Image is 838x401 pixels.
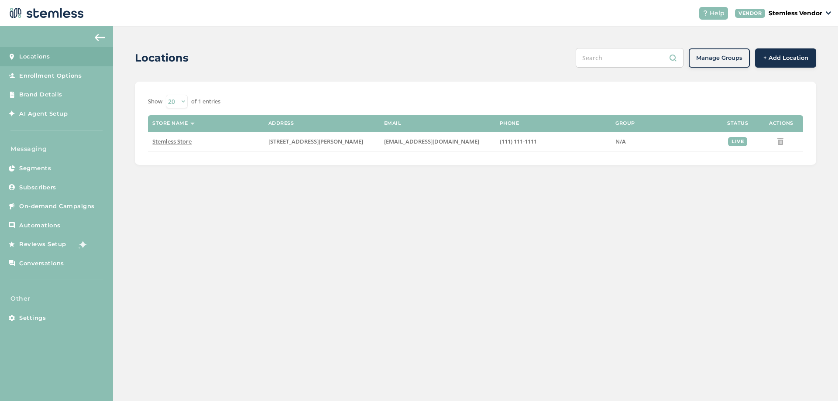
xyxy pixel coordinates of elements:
[19,110,68,118] span: AI Agent Setup
[735,9,765,18] div: VENDOR
[769,9,822,18] p: Stemless Vendor
[615,138,711,145] label: N/A
[689,48,750,68] button: Manage Groups
[794,359,838,401] iframe: Chat Widget
[268,138,375,145] label: 1254 South Figueroa Street
[19,183,56,192] span: Subscribers
[268,137,363,145] span: [STREET_ADDRESS][PERSON_NAME]
[152,137,192,145] span: Stemless Store
[135,50,189,66] h2: Locations
[615,120,635,126] label: Group
[152,138,259,145] label: Stemless Store
[384,137,479,145] span: [EMAIL_ADDRESS][DOMAIN_NAME]
[19,259,64,268] span: Conversations
[728,137,747,146] div: live
[696,54,742,62] span: Manage Groups
[500,120,519,126] label: Phone
[384,120,402,126] label: Email
[19,72,82,80] span: Enrollment Options
[500,138,607,145] label: (111) 111-1111
[576,48,683,68] input: Search
[826,11,831,15] img: icon_down-arrow-small-66adaf34.svg
[19,221,61,230] span: Automations
[152,120,188,126] label: Store name
[703,10,708,16] img: icon-help-white-03924b79.svg
[95,34,105,41] img: icon-arrow-back-accent-c549486e.svg
[268,120,294,126] label: Address
[759,115,803,132] th: Actions
[190,123,195,125] img: icon-sort-1e1d7615.svg
[384,138,491,145] label: backend@stemless.co
[19,90,62,99] span: Brand Details
[19,314,46,322] span: Settings
[19,52,50,61] span: Locations
[755,48,816,68] button: + Add Location
[148,97,162,106] label: Show
[500,137,537,145] span: (111) 111-1111
[19,240,66,249] span: Reviews Setup
[191,97,220,106] label: of 1 entries
[73,236,90,253] img: glitter-stars-b7820f95.gif
[710,9,725,18] span: Help
[7,4,84,22] img: logo-dark-0685b13c.svg
[727,120,748,126] label: Status
[19,164,51,173] span: Segments
[763,54,808,62] span: + Add Location
[19,202,95,211] span: On-demand Campaigns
